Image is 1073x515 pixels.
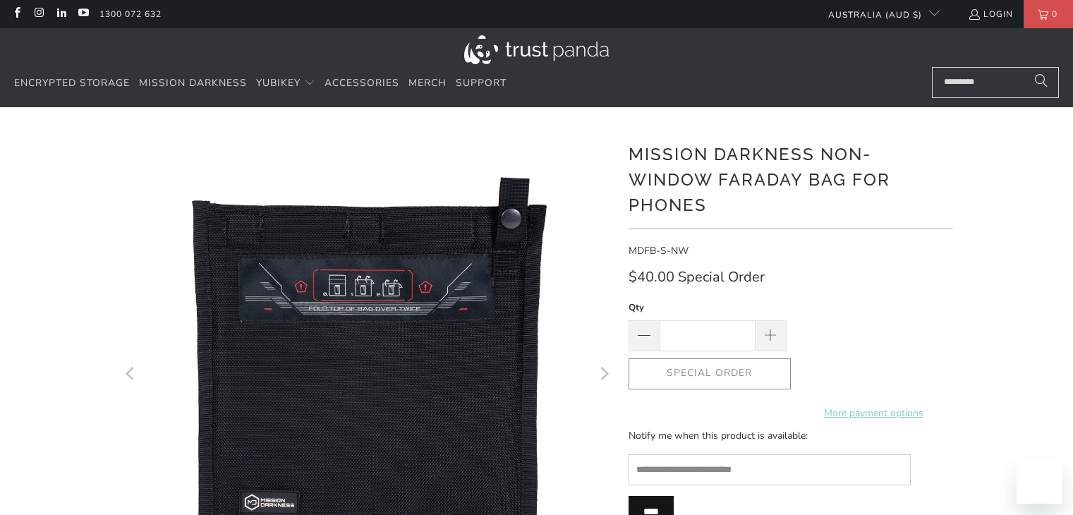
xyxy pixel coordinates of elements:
[968,6,1013,22] a: Login
[11,8,23,20] a: Trust Panda Australia on Facebook
[464,35,609,64] img: Trust Panda Australia
[325,76,399,90] span: Accessories
[629,300,787,315] label: Qty
[139,67,247,100] a: Mission Darkness
[256,67,315,100] summary: YubiKey
[99,6,162,22] a: 1300 072 632
[456,67,507,100] a: Support
[932,67,1059,98] input: Search...
[678,269,765,285] span: Special Order
[629,267,674,286] span: $40.00
[629,244,689,257] span: MDFB-S-NW
[77,8,89,20] a: Trust Panda Australia on YouTube
[55,8,67,20] a: Trust Panda Australia on LinkedIn
[14,67,507,100] nav: Translation missing: en.navigation.header.main_nav
[408,76,447,90] span: Merch
[32,8,44,20] a: Trust Panda Australia on Instagram
[629,139,953,218] h1: Mission Darkness Non-Window Faraday Bag for Phones
[14,76,130,90] span: Encrypted Storage
[1024,67,1059,98] button: Search
[629,428,911,444] p: Notify me when this product is available:
[456,76,507,90] span: Support
[256,76,301,90] span: YubiKey
[408,67,447,100] a: Merch
[139,76,247,90] span: Mission Darkness
[14,67,130,100] a: Encrypted Storage
[325,67,399,100] a: Accessories
[1017,459,1062,504] iframe: Button to launch messaging window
